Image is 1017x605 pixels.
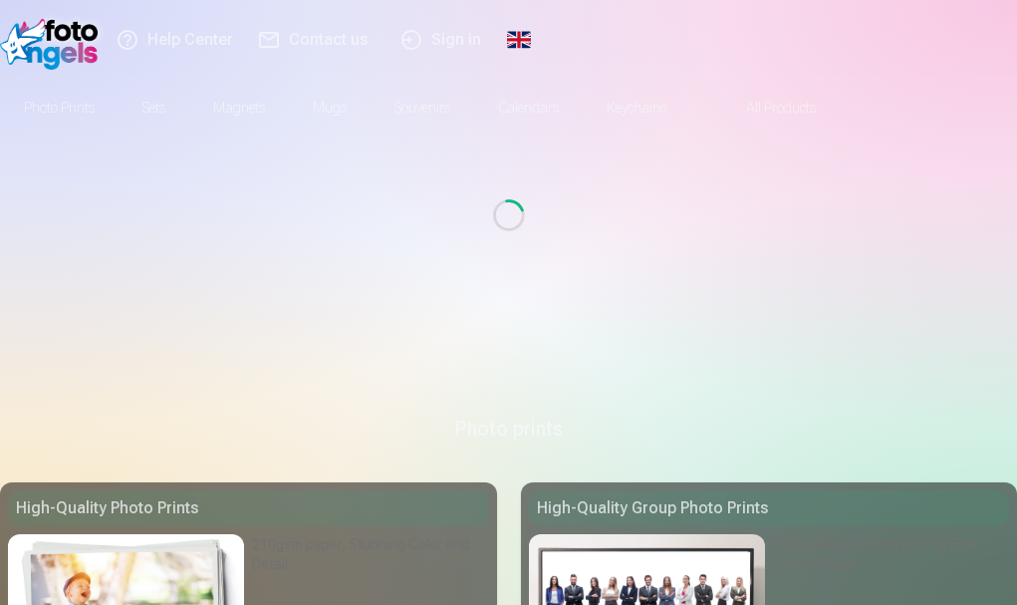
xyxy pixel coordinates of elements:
[497,12,541,68] a: Global
[529,490,1010,526] div: High-Quality Group Photo Prints
[289,80,371,136] a: Mugs
[8,490,489,526] div: High-Quality Photo Prints
[371,80,474,136] a: Souvenirs
[690,80,840,136] a: All products
[189,80,289,136] a: Magnets
[16,415,1001,443] h3: Photo prints
[583,80,690,136] a: Keychains
[474,80,583,136] a: Calendars
[119,80,189,136] a: Sets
